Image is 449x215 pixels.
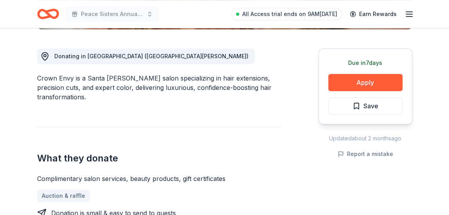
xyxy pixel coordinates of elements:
span: All Access trial ends on 9AM[DATE] [242,9,337,19]
div: Complimentary salon services, beauty products, gift certificates [37,174,281,183]
button: Report a mistake [338,149,393,159]
a: All Access trial ends on 9AM[DATE] [231,8,342,20]
span: Donating in [GEOGRAPHIC_DATA] ([GEOGRAPHIC_DATA][PERSON_NAME]) [54,53,249,59]
button: Save [328,97,402,115]
div: Updated about 2 months ago [318,134,412,143]
button: Apply [328,74,402,91]
span: Save [363,101,378,111]
div: Crown Envy is a Santa [PERSON_NAME] salon specializing in hair extensions, precision cuts, and ex... [37,73,281,102]
a: Auction & raffle [37,190,90,202]
a: Home [37,5,59,23]
a: Earn Rewards [345,7,401,21]
div: Due in 7 days [328,58,402,68]
button: Peace Sisters Annual Gala [65,6,159,22]
h2: What they donate [37,152,281,165]
span: Peace Sisters Annual Gala [81,9,143,19]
